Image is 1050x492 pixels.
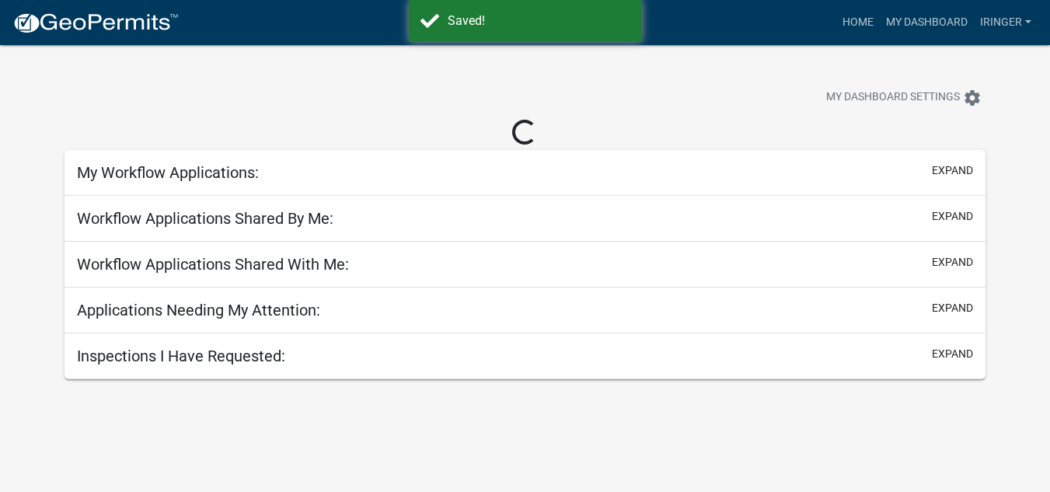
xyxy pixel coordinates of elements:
span: My Dashboard Settings [826,89,960,107]
h5: Inspections I Have Requested: [77,347,285,365]
button: expand [932,346,973,362]
i: settings [963,89,982,107]
h5: Workflow Applications Shared By Me: [77,209,333,228]
button: expand [932,208,973,225]
a: My Dashboard [880,8,974,37]
h5: Applications Needing My Attention: [77,301,320,319]
a: Home [836,8,880,37]
div: Saved! [448,12,630,30]
button: My Dashboard Settingssettings [814,82,994,113]
h5: My Workflow Applications: [77,163,259,182]
button: expand [932,162,973,179]
button: expand [932,254,973,270]
h5: Workflow Applications Shared With Me: [77,255,349,274]
button: expand [932,300,973,316]
a: iringer [974,8,1038,37]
